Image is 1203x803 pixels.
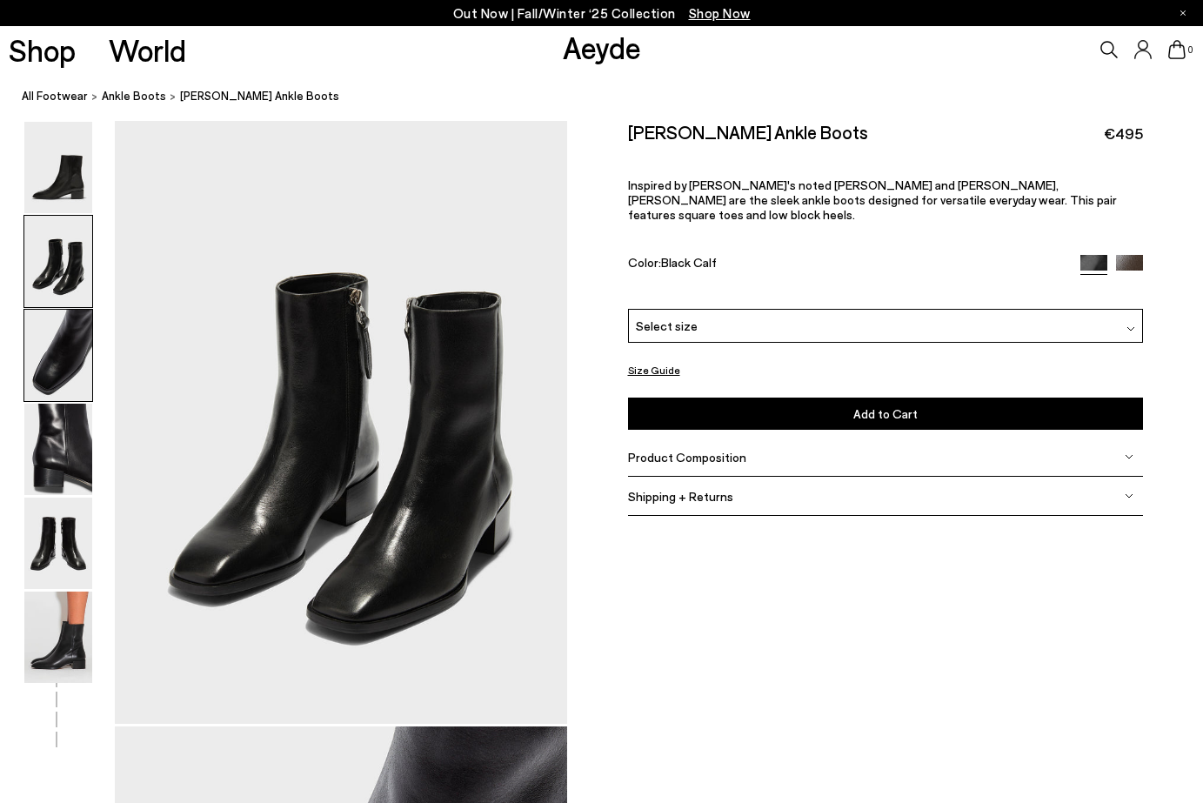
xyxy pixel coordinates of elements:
[689,5,751,21] span: Navigate to /collections/new-in
[24,310,92,401] img: Lee Leather Ankle Boots - Image 3
[628,489,733,504] span: Shipping + Returns
[853,406,918,421] span: Add to Cart
[1125,492,1133,500] img: svg%3E
[628,450,746,465] span: Product Composition
[24,216,92,307] img: Lee Leather Ankle Boots - Image 2
[661,255,717,270] span: Black Calf
[24,592,92,683] img: Lee Leather Ankle Boots - Image 6
[628,398,1143,430] button: Add to Cart
[24,498,92,589] img: Lee Leather Ankle Boots - Image 5
[22,73,1203,121] nav: breadcrumb
[180,87,339,105] span: [PERSON_NAME] Ankle Boots
[102,89,166,103] span: ankle boots
[1168,40,1186,59] a: 0
[24,122,92,213] img: Lee Leather Ankle Boots - Image 1
[628,121,868,143] h2: [PERSON_NAME] Ankle Boots
[628,255,1065,275] div: Color:
[102,87,166,105] a: ankle boots
[22,87,88,105] a: All Footwear
[24,404,92,495] img: Lee Leather Ankle Boots - Image 4
[636,316,698,334] span: Select size
[1104,123,1143,144] span: €495
[1125,452,1133,461] img: svg%3E
[109,35,186,65] a: World
[453,3,751,24] p: Out Now | Fall/Winter ‘25 Collection
[9,35,76,65] a: Shop
[628,177,1117,222] span: Inspired by [PERSON_NAME]'s noted [PERSON_NAME] and [PERSON_NAME], [PERSON_NAME] are the sleek an...
[628,359,680,381] button: Size Guide
[1186,45,1194,55] span: 0
[1126,325,1135,333] img: svg%3E
[563,29,641,65] a: Aeyde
